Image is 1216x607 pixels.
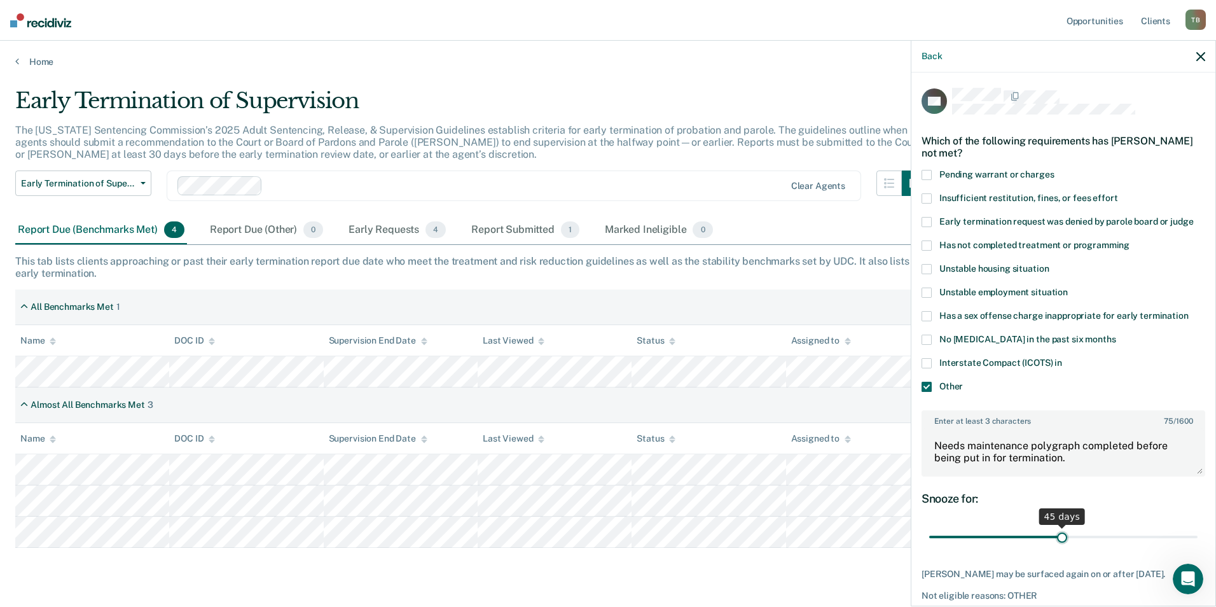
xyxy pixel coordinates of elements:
span: Other [939,381,963,391]
span: Unstable employment situation [939,287,1068,297]
div: Name [20,335,56,346]
label: Enter at least 3 characters [923,412,1204,426]
div: Report Due (Other) [207,216,326,244]
div: This tab lists clients approaching or past their early termination report due date who meet the t... [15,255,1201,279]
span: 1 [561,221,579,238]
div: Early Termination of Supervision [15,88,927,124]
div: All Benchmarks Met [31,302,113,312]
div: Last Viewed [483,335,544,346]
div: Marked Ineligible [602,216,715,244]
div: DOC ID [174,335,215,346]
span: Has not completed treatment or programming [939,240,1130,250]
div: Report Submitted [469,216,582,244]
span: Early termination request was denied by parole board or judge [939,216,1193,227]
div: 45 days [1039,508,1085,525]
div: Status [637,433,675,444]
a: Home [15,56,1201,67]
textarea: Needs maintenance polygraph completed before being put in for termination. [923,428,1204,475]
div: Which of the following requirements has [PERSON_NAME] not met? [922,125,1205,169]
span: Unstable housing situation [939,263,1049,274]
span: Insufficient restitution, fines, or fees effort [939,193,1117,203]
div: 3 [148,400,153,410]
span: 4 [164,221,184,238]
span: 0 [693,221,712,238]
span: Pending warrant or charges [939,169,1054,179]
div: Clear agents [791,181,845,192]
div: Last Viewed [483,433,544,444]
span: 0 [303,221,323,238]
div: Supervision End Date [329,433,427,444]
div: Name [20,433,56,444]
div: [PERSON_NAME] may be surfaced again on or after [DATE]. [922,569,1205,580]
div: T B [1185,10,1206,30]
span: Early Termination of Supervision [21,178,135,189]
div: 1 [116,302,120,312]
div: Assigned to [791,335,851,346]
div: Almost All Benchmarks Met [31,400,145,410]
div: Assigned to [791,433,851,444]
div: Not eligible reasons: OTHER [922,590,1205,601]
img: Recidiviz [10,13,71,27]
div: Report Due (Benchmarks Met) [15,216,187,244]
span: Interstate Compact (ICOTS) in [939,358,1062,368]
span: No [MEDICAL_DATA] in the past six months [939,334,1116,344]
span: 75 [1164,417,1173,426]
iframe: Intercom live chat [1173,564,1203,594]
div: DOC ID [174,433,215,444]
div: Status [637,335,675,346]
span: Has a sex offense charge inappropriate for early termination [939,310,1189,321]
span: / 1600 [1164,417,1192,426]
div: Supervision End Date [329,335,427,346]
span: 4 [425,221,446,238]
p: The [US_STATE] Sentencing Commission’s 2025 Adult Sentencing, Release, & Supervision Guidelines e... [15,124,920,160]
div: Early Requests [346,216,448,244]
div: Snooze for: [922,492,1205,506]
button: Back [922,51,942,62]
